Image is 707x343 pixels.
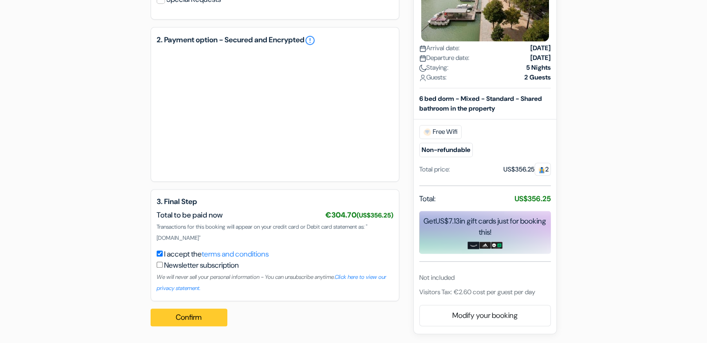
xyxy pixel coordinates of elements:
span: Total to be paid now [157,210,223,220]
a: Modify your booking [420,306,550,324]
span: US$7.13 [436,216,460,226]
iframe: Secure payment input frame [166,59,384,165]
h5: 3. Final Step [157,197,393,206]
span: Arrival date: [419,43,460,53]
a: error_outline [304,35,316,46]
div: Total price: [419,165,450,174]
strong: 2 Guests [524,73,551,82]
img: calendar.svg [419,45,426,52]
span: €304.70 [325,210,393,220]
img: amazon-card-no-text.png [468,242,479,249]
img: calendar.svg [419,55,426,62]
strong: [DATE] [530,43,551,53]
img: adidas-card.png [479,242,491,249]
img: uber-uber-eats-card.png [491,242,502,249]
span: Departure date: [419,53,469,63]
div: Not included [419,272,551,282]
span: Free Wifi [419,125,462,139]
span: Total: [419,193,436,204]
img: free_wifi.svg [423,128,431,136]
span: Visitors Tax: €2.60 cost per guest per day [419,287,535,296]
b: 6 bed dorm - Mixed - Standard - Shared bathroom in the property [419,94,542,112]
span: Staying: [419,63,449,73]
small: We will never sell your personal information - You can unsubscribe anytime. [157,273,386,292]
img: moon.svg [419,65,426,72]
img: user_icon.svg [419,74,426,81]
a: Click here to view our privacy statement. [157,273,386,292]
div: Get in gift cards just for booking this! [419,216,551,238]
span: Guests: [419,73,447,82]
strong: 5 Nights [526,63,551,73]
small: (US$356.25) [357,211,393,219]
a: terms and conditions [202,249,269,259]
label: I accept the [164,249,269,260]
h5: 2. Payment option - Secured and Encrypted [157,35,393,46]
button: Confirm [151,309,228,326]
strong: US$356.25 [515,194,551,204]
span: 2 [535,163,551,176]
label: Newsletter subscription [164,260,239,271]
img: guest.svg [538,166,545,173]
span: Transactions for this booking will appear on your credit card or Debit card statement as: "[DOMAI... [157,223,367,242]
div: US$356.25 [503,165,551,174]
strong: [DATE] [530,53,551,63]
small: Non-refundable [419,143,473,157]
